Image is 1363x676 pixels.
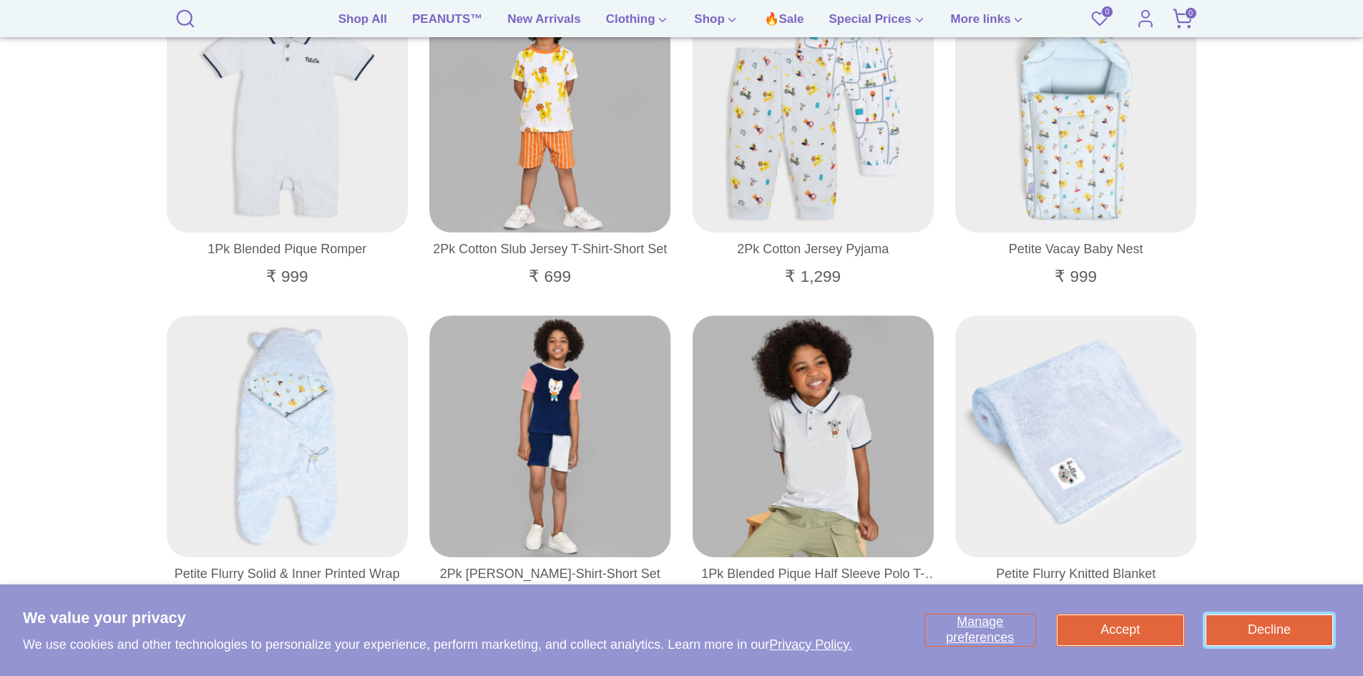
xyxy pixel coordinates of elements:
[1101,6,1113,18] span: 0
[167,564,409,584] a: Petite Flurry Solid & Inner Printed Wrap
[1131,4,1160,33] a: Account
[1206,614,1333,646] button: Decline
[23,607,852,629] h2: We value your privacy
[683,10,749,37] a: Shop
[171,7,200,21] a: Search
[955,315,1197,557] a: Petite Flurry Knitted Blanket Blanket 1
[266,268,308,285] span: ₹ 999
[693,564,934,584] a: 1Pk Blended Pique Half Sleeve Polo T-Shirt
[785,268,841,285] span: ₹ 1,299
[940,10,1036,37] a: More links
[429,564,671,584] a: 2Pk [PERSON_NAME]-Shirt-Short Set
[328,10,398,37] a: Shop All
[769,637,852,652] a: Privacy Policy.
[529,268,571,285] span: ₹ 699
[23,637,852,653] p: We use cookies and other technologies to personalize your experience, perform marketing, and coll...
[1057,614,1184,646] button: Accept
[955,564,1197,584] a: Petite Flurry Knitted Blanket
[595,10,680,37] a: Clothing
[1055,268,1097,285] span: ₹ 999
[819,10,937,37] a: Special Prices
[946,614,1014,645] span: Manage preferences
[1185,7,1197,19] span: 0
[1168,4,1197,33] a: 0
[753,10,815,37] a: 🔥Sale
[429,315,671,557] a: 2Pk Cotton Terry T-Shirt - Short Set T-Shirt - Short Set 1
[955,239,1197,260] a: Petite Vacay Baby Nest
[429,239,671,260] a: 2Pk Cotton Slub Jersey T-Shirt-Short Set
[925,614,1035,646] button: Manage preferences
[693,239,934,260] a: 2Pk Cotton Jersey Pyjama
[167,239,409,260] a: 1Pk Blended Pique Romper
[693,315,934,557] a: 1Pk Blended Pique Half Sleeve Polo T-Shirt Half Sleeve Polo T-Shirt 1
[497,10,591,37] a: New Arrivals
[401,10,493,37] a: PEANUTS™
